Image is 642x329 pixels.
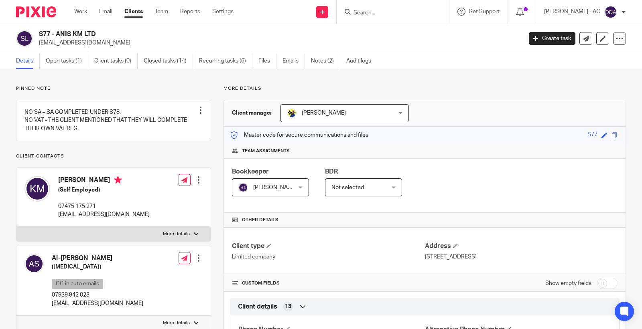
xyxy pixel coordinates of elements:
[302,110,346,116] span: [PERSON_NAME]
[232,253,425,261] p: Limited company
[58,176,150,186] h4: [PERSON_NAME]
[99,8,112,16] a: Email
[52,299,143,307] p: [EMAIL_ADDRESS][DOMAIN_NAME]
[16,85,211,92] p: Pinned note
[425,253,618,261] p: [STREET_ADDRESS]
[155,8,168,16] a: Team
[58,210,150,218] p: [EMAIL_ADDRESS][DOMAIN_NAME]
[16,53,40,69] a: Details
[232,168,269,175] span: Bookkeeper
[39,39,517,47] p: [EMAIL_ADDRESS][DOMAIN_NAME]
[325,168,338,175] span: BDR
[144,53,193,69] a: Closed tasks (14)
[16,153,211,159] p: Client contacts
[285,303,291,311] span: 13
[16,6,56,17] img: Pixie
[238,183,248,192] img: svg%3E
[180,8,200,16] a: Reports
[587,131,597,140] div: S77
[331,185,364,190] span: Not selected
[52,263,143,271] h5: ([MEDICAL_DATA])
[529,32,575,45] a: Create task
[58,202,150,210] p: 07475 175 271
[287,108,297,118] img: Bobo-Starbridge%201.jpg
[353,10,425,17] input: Search
[24,254,44,273] img: svg%3E
[604,6,617,18] img: svg%3E
[242,217,278,223] span: Other details
[469,9,500,14] span: Get Support
[242,148,290,154] span: Team assignments
[232,242,425,250] h4: Client type
[232,280,425,287] h4: CUSTOM FIELDS
[223,85,626,92] p: More details
[545,279,591,287] label: Show empty fields
[258,53,276,69] a: Files
[232,109,272,117] h3: Client manager
[16,30,33,47] img: svg%3E
[253,185,297,190] span: [PERSON_NAME]
[212,8,234,16] a: Settings
[58,186,150,194] h5: (Self Employed)
[544,8,600,16] p: [PERSON_NAME] - AC
[230,131,368,139] p: Master code for secure communications and files
[94,53,138,69] a: Client tasks (0)
[52,254,143,262] h4: Al-[PERSON_NAME]
[46,53,88,69] a: Open tasks (1)
[282,53,305,69] a: Emails
[114,176,122,184] i: Primary
[238,303,277,311] span: Client details
[311,53,340,69] a: Notes (2)
[24,176,50,202] img: svg%3E
[346,53,377,69] a: Audit logs
[52,291,143,299] p: 07939 942 023
[39,30,421,38] h2: S77 - ANIS KM LTD
[74,8,87,16] a: Work
[425,242,618,250] h4: Address
[124,8,143,16] a: Clients
[163,320,190,326] p: More details
[163,231,190,237] p: More details
[199,53,252,69] a: Recurring tasks (6)
[52,279,103,289] p: CC in auto emails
